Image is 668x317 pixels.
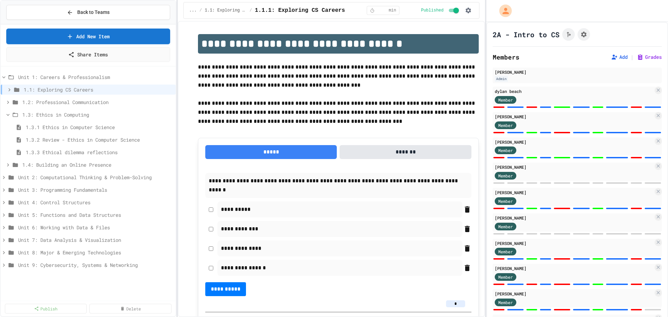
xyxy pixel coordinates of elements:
[22,98,173,106] span: 1.2: Professional Communication
[495,76,508,82] div: Admin
[5,304,87,314] a: Publish
[26,149,173,156] span: 1.3.3 Ethical dilemma reflections
[498,147,513,153] span: Member
[6,29,170,44] a: Add New Item
[421,6,460,15] div: Content is published and visible to students
[18,211,173,219] span: Unit 5: Functions and Data Structures
[495,88,653,94] div: dylan beach
[77,9,110,16] span: Back to Teams
[18,224,173,231] span: Unit 6: Working with Data & Files
[493,52,519,62] h2: Members
[22,161,173,168] span: 1.4: Building an Online Presence
[421,8,444,13] span: Published
[18,261,173,269] span: Unit 9: Cybersecurity, Systems & Networking
[6,5,170,20] button: Back to Teams
[24,86,173,93] span: 1.1: Exploring CS Careers
[495,164,653,170] div: [PERSON_NAME]
[22,111,173,118] span: 1.3: Ethics in Computing
[498,97,513,103] span: Member
[495,240,653,246] div: [PERSON_NAME]
[637,54,662,61] button: Grades
[89,304,171,314] a: Delete
[498,299,513,306] span: Member
[493,30,559,39] h1: 2A - Intro to CS
[26,136,173,143] span: 1.3.2 Review - Ethics in Computer Science
[18,249,173,256] span: Unit 8: Major & Emerging Technologies
[26,124,173,131] span: 1.3.1 Ethics in Computer Science
[495,113,653,120] div: [PERSON_NAME]
[495,215,653,221] div: [PERSON_NAME]
[498,274,513,280] span: Member
[492,3,514,19] div: My Account
[18,199,173,206] span: Unit 4: Control Structures
[611,54,628,61] button: Add
[498,122,513,128] span: Member
[498,173,513,179] span: Member
[6,47,170,62] a: Share Items
[18,236,173,244] span: Unit 7: Data Analysis & Visualization
[255,6,345,15] span: 1.1.1: Exploring CS Careers
[578,28,590,41] button: Assignment Settings
[495,265,653,271] div: [PERSON_NAME]
[562,28,575,41] button: Click to see fork details
[630,53,634,61] span: |
[495,69,660,75] div: [PERSON_NAME]
[498,198,513,204] span: Member
[495,189,653,196] div: [PERSON_NAME]
[199,8,202,13] span: /
[249,8,252,13] span: /
[389,8,396,13] span: min
[18,174,173,181] span: Unit 2: Computational Thinking & Problem-Solving
[495,139,653,145] div: [PERSON_NAME]
[205,8,247,13] span: 1.1: Exploring CS Careers
[495,291,653,297] div: [PERSON_NAME]
[498,248,513,255] span: Member
[18,186,173,193] span: Unit 3: Programming Fundamentals
[189,8,197,13] span: ...
[498,223,513,230] span: Member
[18,73,173,81] span: Unit 1: Careers & Professionalism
